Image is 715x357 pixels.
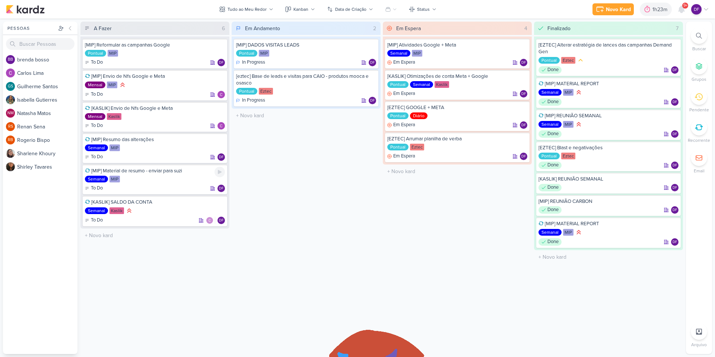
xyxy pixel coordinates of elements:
[671,184,679,191] div: Responsável: Diego Freitas
[245,25,280,32] div: Em Andamento
[393,153,415,160] p: Em Espera
[8,138,13,142] p: RB
[671,238,679,246] div: Responsável: Diego Freitas
[538,66,562,74] div: Done
[369,97,376,104] div: Diego Freitas
[652,6,670,13] div: 1h23m
[6,149,15,158] img: Sharlene Khoury
[547,98,559,106] p: Done
[119,81,126,89] div: Prioridade Alta
[107,113,121,120] div: Kaslik
[538,98,562,106] div: Done
[236,59,265,66] div: In Progress
[217,122,225,130] img: Carlos Lima
[8,58,13,62] p: bb
[671,162,679,169] div: Diego Freitas
[219,219,223,223] p: DF
[671,206,679,214] div: Responsável: Diego Freitas
[688,137,710,144] p: Recorrente
[521,92,526,96] p: DF
[6,38,74,50] input: Buscar Pessoas
[387,121,415,129] div: Em Espera
[547,130,559,138] p: Done
[387,112,409,119] div: Pontual
[538,153,560,159] div: Pontual
[94,25,112,32] div: A Fazer
[673,68,677,72] p: DF
[6,122,15,131] div: Renan Sena
[396,25,421,32] div: Em Espera
[85,122,103,130] div: To Do
[109,207,124,214] div: Kaslik
[387,144,409,150] div: Pontual
[85,113,105,120] div: Mensal
[521,155,526,159] p: DF
[91,217,103,224] p: To Do
[520,59,527,66] div: Responsável: Diego Freitas
[521,61,526,65] p: DF
[692,76,706,83] p: Grupos
[387,136,527,142] div: [EZTEC] Arrumar planilha de verba
[387,81,409,88] div: Pontual
[694,168,705,174] p: Email
[91,59,103,66] p: To Do
[85,105,225,112] div: [KASLIK] Envio de Nfs Google e Meta
[538,198,679,205] div: [MIP] REUNIÃO CARBON
[671,184,679,191] div: Diego Freitas
[691,4,702,15] div: Diego Freitas
[520,59,527,66] div: Diego Freitas
[206,217,213,224] img: Carlos Lima
[538,238,562,246] div: Done
[125,207,133,214] div: Prioridade Alta
[219,25,228,32] div: 6
[671,206,679,214] div: Diego Freitas
[6,95,15,104] img: Isabella Gutierres
[538,184,562,191] div: Done
[563,229,573,236] div: MIP
[6,68,15,77] img: Carlos Lima
[538,42,679,55] div: [EZTEC] Alterar estratégia de lances das campanhas Demand Gen
[387,59,415,66] div: Em Espera
[547,184,559,191] p: Done
[85,50,106,57] div: Pontual
[91,91,103,98] p: To Do
[217,185,225,192] div: Diego Freitas
[671,98,679,106] div: Diego Freitas
[547,25,571,32] div: Finalizado
[538,121,562,128] div: Semanal
[217,217,225,224] div: Diego Freitas
[109,144,120,151] div: MIP
[575,121,582,128] div: Prioridade Alta
[393,59,415,66] p: Em Espera
[214,167,225,177] div: Ligar relógio
[91,185,103,192] p: To Do
[17,109,77,117] div: N a t a s h a M a t o s
[673,101,677,104] p: DF
[387,42,527,48] div: [MIP] Atividades Google + Meta
[17,83,77,90] div: G u i l h e r m e S a n t o s
[85,199,225,205] div: [KASLIK] SALDO DA CONTA
[108,50,118,57] div: MIP
[6,109,15,118] div: Natasha Matos
[538,130,562,138] div: Done
[689,106,709,113] p: Pendente
[91,153,103,161] p: To Do
[17,136,77,144] div: R o g e r i o B i s p o
[6,5,45,14] img: kardz.app
[8,85,13,89] p: GS
[217,91,225,98] img: Carlos Lima
[673,240,677,244] p: DF
[369,97,376,104] div: Responsável: Diego Freitas
[6,162,15,171] img: Shirley Tavares
[387,153,415,160] div: Em Espera
[520,90,527,98] div: Responsável: Diego Freitas
[547,206,559,214] p: Done
[370,61,375,65] p: DF
[575,229,582,236] div: Prioridade Alta
[563,89,573,96] div: MIP
[217,217,225,224] div: Responsável: Diego Freitas
[387,104,527,111] div: [EZTEC] GOOGLE + META
[575,89,582,96] div: Prioridade Alta
[107,82,117,88] div: MIP
[6,55,15,64] div: brenda bosso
